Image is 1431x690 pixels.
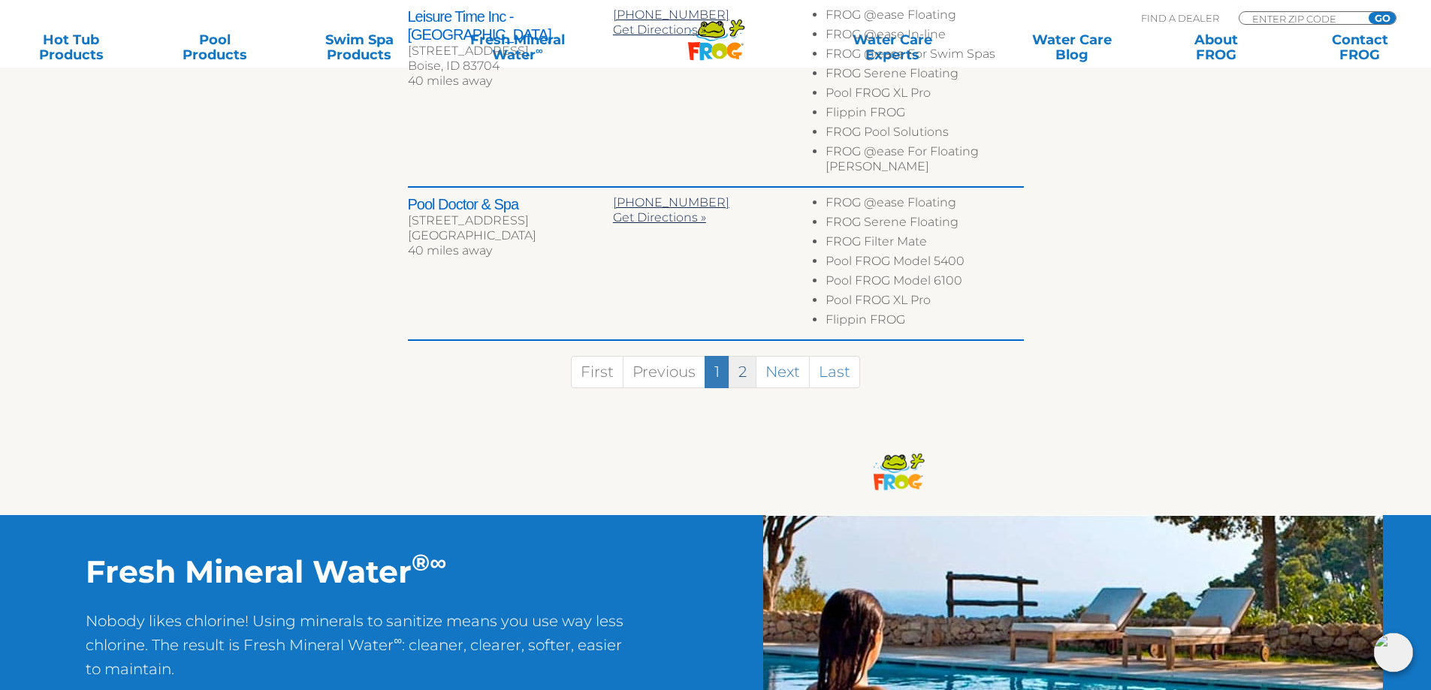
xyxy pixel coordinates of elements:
li: Pool FROG Model 6100 [826,273,1023,293]
span: 40 miles away [408,243,492,258]
a: Hot TubProducts [15,32,127,62]
a: Water CareBlog [1016,32,1128,62]
h2: Pool Doctor & Spa [408,195,613,213]
a: 1 [705,356,729,388]
li: FROG Serene Floating [826,215,1023,234]
a: Previous [623,356,705,388]
li: FROG @ease Floating [826,195,1023,215]
li: Pool FROG Model 5400 [826,254,1023,273]
p: Find A Dealer [1141,11,1219,25]
a: AboutFROG [1160,32,1272,62]
a: Get Directions » [613,210,706,224]
li: FROG Filter Mate [826,234,1023,254]
li: FROG Serene Floating [826,66,1023,86]
sup: ∞ [430,548,446,577]
a: [PHONE_NUMBER] [613,195,729,209]
div: [GEOGRAPHIC_DATA] [408,228,613,243]
img: frog-products-logo-small [870,444,928,496]
span: 40 miles away [408,74,492,88]
h2: Fresh Mineral Water [86,553,629,590]
h2: Leisure Time Inc - [GEOGRAPHIC_DATA] [408,8,613,44]
li: FROG @ease For Floating [PERSON_NAME] [826,144,1023,179]
sup: ∞ [394,633,402,647]
a: Swim SpaProducts [303,32,415,62]
a: 2 [729,356,756,388]
a: [PHONE_NUMBER] [613,8,729,22]
a: Last [809,356,860,388]
input: Zip Code Form [1251,12,1352,25]
a: PoolProducts [159,32,271,62]
a: ContactFROG [1304,32,1416,62]
a: Get Directions » [613,23,706,37]
li: FROG Pool Solutions [826,125,1023,144]
div: Boise, ID 83704 [408,59,613,74]
a: First [571,356,623,388]
li: FROG @ease Floating [826,8,1023,27]
img: openIcon [1374,633,1413,672]
a: Next [756,356,810,388]
li: FROG @ease In-line [826,27,1023,47]
input: GO [1369,12,1396,24]
div: [STREET_ADDRESS] [408,213,613,228]
li: Pool FROG XL Pro [826,86,1023,105]
sup: ® [412,548,430,577]
li: Flippin FROG [826,105,1023,125]
li: Flippin FROG [826,312,1023,332]
div: [STREET_ADDRESS] [408,44,613,59]
li: Pool FROG XL Pro [826,293,1023,312]
li: FROG @ease For Swim Spas [826,47,1023,66]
